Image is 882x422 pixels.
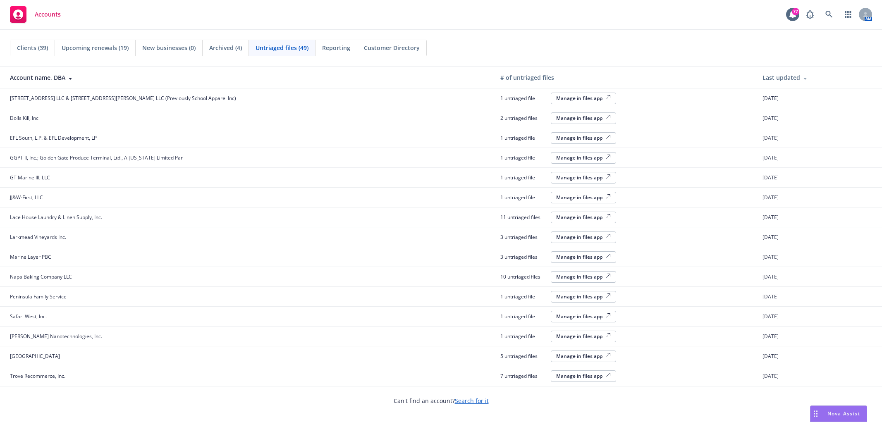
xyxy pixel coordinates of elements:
[500,73,749,82] div: # of untriaged files
[455,397,489,405] a: Search for it
[10,194,43,201] span: JJ&W-First, LLC
[7,3,64,26] a: Accounts
[500,214,546,221] span: 11 untriaged files
[556,273,611,280] div: Manage in files app
[142,43,196,52] span: New businesses (0)
[551,112,616,124] button: Manage in files app
[35,11,61,18] span: Accounts
[500,95,546,102] span: 1 untriaged file
[500,273,546,280] span: 10 untriaged files
[556,114,611,122] div: Manage in files app
[10,313,47,320] span: Safari West, Inc.
[762,194,779,201] span: [DATE]
[556,234,611,241] div: Manage in files app
[500,293,546,300] span: 1 untriaged file
[762,134,779,141] span: [DATE]
[500,253,546,260] span: 3 untriaged files
[500,333,546,340] span: 1 untriaged file
[762,114,779,122] span: [DATE]
[821,6,837,23] a: Search
[500,234,546,241] span: 3 untriaged files
[556,95,611,102] div: Manage in files app
[500,194,546,201] span: 1 untriaged file
[364,43,420,52] span: Customer Directory
[10,273,72,280] span: Napa Baking Company LLC
[762,293,779,300] span: [DATE]
[551,350,616,362] button: Manage in files app
[10,333,102,340] span: [PERSON_NAME] Nanotechnologies, Inc.
[802,6,818,23] a: Report a Bug
[556,313,611,320] div: Manage in files app
[10,154,183,161] span: GGPT II, Inc.; Golden Gate Produce Terminal, Ltd., A [US_STATE] Limited Par
[551,132,616,144] button: Manage in files app
[762,253,779,260] span: [DATE]
[62,43,129,52] span: Upcoming renewals (19)
[551,251,616,263] button: Manage in files app
[394,396,489,405] span: Can't find an account?
[762,154,779,161] span: [DATE]
[10,353,60,360] span: [GEOGRAPHIC_DATA]
[762,353,779,360] span: [DATE]
[500,134,546,141] span: 1 untriaged file
[840,6,856,23] a: Switch app
[551,291,616,303] button: Manage in files app
[551,93,616,104] button: Manage in files app
[556,154,611,161] div: Manage in files app
[551,172,616,184] button: Manage in files app
[762,73,875,82] div: Last updated
[762,273,779,280] span: [DATE]
[551,271,616,283] button: Manage in files app
[556,333,611,340] div: Manage in files app
[556,194,611,201] div: Manage in files app
[762,372,779,379] span: [DATE]
[10,174,50,181] span: GT Marine III, LLC
[500,372,546,379] span: 7 untriaged files
[556,134,611,141] div: Manage in files app
[762,333,779,340] span: [DATE]
[762,234,779,241] span: [DATE]
[551,311,616,322] button: Manage in files app
[500,174,546,181] span: 1 untriaged file
[556,253,611,260] div: Manage in files app
[551,192,616,203] button: Manage in files app
[762,313,779,320] span: [DATE]
[10,293,67,300] span: Peninsula Family Service
[322,43,350,52] span: Reporting
[762,95,779,102] span: [DATE]
[551,212,616,223] button: Manage in files app
[500,313,546,320] span: 1 untriaged file
[827,410,860,417] span: Nova Assist
[556,293,611,300] div: Manage in files app
[551,152,616,164] button: Manage in files app
[762,174,779,181] span: [DATE]
[551,370,616,382] button: Manage in files app
[10,134,97,141] span: EFL South, L.P. & EFL Development, LP
[792,8,799,15] div: 77
[256,43,308,52] span: Untriaged files (49)
[551,331,616,342] button: Manage in files app
[10,234,66,241] span: Larkmead Vineyards Inc.
[500,114,546,122] span: 2 untriaged files
[556,214,611,221] div: Manage in files app
[500,154,546,161] span: 1 untriaged file
[810,405,867,422] button: Nova Assist
[810,406,821,422] div: Drag to move
[10,372,65,379] span: Trove Recommerce, Inc.
[10,95,236,102] span: [STREET_ADDRESS] LLC & [STREET_ADDRESS][PERSON_NAME] LLC (Previously School Apparel Inc)
[551,231,616,243] button: Manage in files app
[10,114,38,122] span: Dolls Kill, Inc
[10,214,102,221] span: Lace House Laundry & Linen Supply, Inc.
[10,73,487,82] div: Account name, DBA
[17,43,48,52] span: Clients (39)
[556,174,611,181] div: Manage in files app
[556,372,611,379] div: Manage in files app
[10,253,51,260] span: Marine Layer PBC
[209,43,242,52] span: Archived (4)
[500,353,546,360] span: 5 untriaged files
[762,214,779,221] span: [DATE]
[556,353,611,360] div: Manage in files app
